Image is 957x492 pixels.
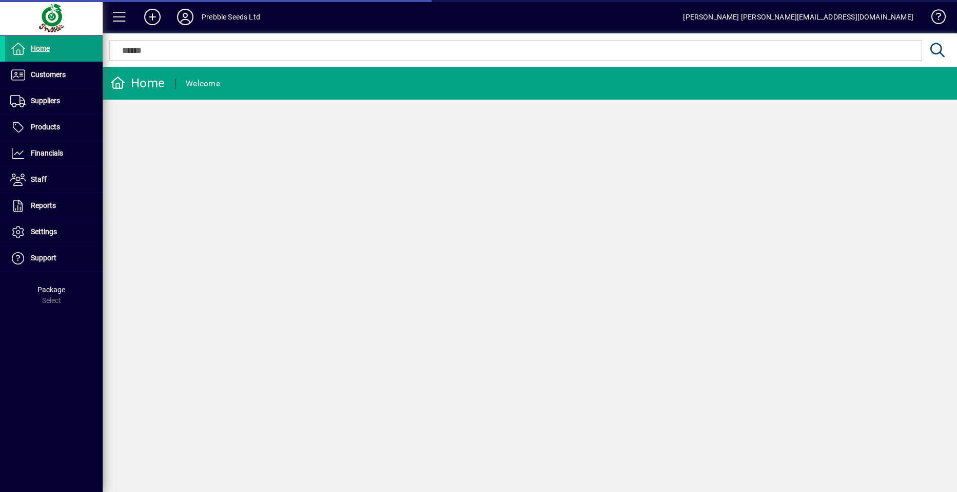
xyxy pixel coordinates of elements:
span: Reports [31,201,56,210]
a: Suppliers [5,88,103,114]
a: Support [5,245,103,271]
button: Profile [169,8,202,26]
a: Customers [5,62,103,88]
div: Prebble Seeds Ltd [202,9,260,25]
span: Products [31,123,60,131]
a: Financials [5,141,103,166]
span: Support [31,254,56,262]
div: Home [110,75,165,91]
div: Welcome [186,75,220,92]
a: Settings [5,219,103,245]
span: Staff [31,175,47,183]
a: Products [5,115,103,140]
a: Reports [5,193,103,219]
a: Staff [5,167,103,193]
button: Add [136,8,169,26]
span: Financials [31,149,63,157]
a: Knowledge Base [924,2,944,35]
span: Customers [31,70,66,79]
div: [PERSON_NAME] [PERSON_NAME][EMAIL_ADDRESS][DOMAIN_NAME] [683,9,913,25]
span: Settings [31,228,57,236]
span: Package [37,286,65,294]
span: Home [31,44,50,52]
span: Suppliers [31,97,60,105]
